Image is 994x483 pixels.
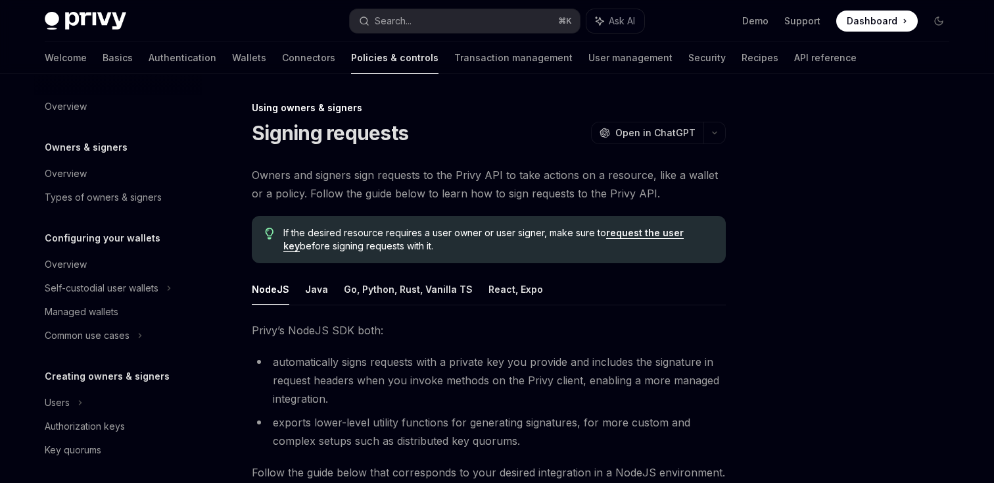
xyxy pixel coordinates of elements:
[305,274,328,305] button: Java
[45,442,101,458] div: Key quorums
[283,226,713,253] span: If the desired resource requires a user owner or user signer, make sure to before signing request...
[742,14,769,28] a: Demo
[252,121,408,145] h1: Signing requests
[784,14,820,28] a: Support
[847,14,897,28] span: Dashboard
[454,42,573,74] a: Transaction management
[252,101,726,114] div: Using owners & signers
[45,280,158,296] div: Self-custodial user wallets
[45,395,70,411] div: Users
[45,328,130,343] div: Common use cases
[688,42,726,74] a: Security
[588,42,673,74] a: User management
[488,274,543,305] button: React, Expo
[375,13,412,29] div: Search...
[615,126,696,140] span: Open in ChatGPT
[149,42,216,74] a: Authentication
[34,162,202,186] a: Overview
[351,42,438,74] a: Policies & controls
[45,304,118,320] div: Managed wallets
[34,253,202,276] a: Overview
[34,186,202,209] a: Types of owners & signers
[45,257,87,272] div: Overview
[34,438,202,462] a: Key quorums
[45,369,170,384] h5: Creating owners & signers
[265,228,274,240] svg: Tip
[928,11,949,32] button: Toggle dark mode
[45,12,126,30] img: dark logo
[45,230,160,246] h5: Configuring your wallets
[34,415,202,438] a: Authorization keys
[34,95,202,118] a: Overview
[609,14,635,28] span: Ask AI
[45,42,87,74] a: Welcome
[252,321,726,340] span: Privy’s NodeJS SDK both:
[252,413,726,450] li: exports lower-level utility functions for generating signatures, for more custom and complex setu...
[45,140,128,155] h5: Owners & signers
[34,300,202,324] a: Managed wallets
[586,9,644,33] button: Ask AI
[252,166,726,203] span: Owners and signers sign requests to the Privy API to take actions on a resource, like a wallet or...
[252,463,726,482] span: Follow the guide below that corresponds to your desired integration in a NodeJS environment.
[252,274,289,305] button: NodeJS
[45,190,162,205] div: Types of owners & signers
[45,419,125,434] div: Authorization keys
[836,11,918,32] a: Dashboard
[232,42,266,74] a: Wallets
[591,122,703,144] button: Open in ChatGPT
[344,274,473,305] button: Go, Python, Rust, Vanilla TS
[282,42,335,74] a: Connectors
[252,353,726,408] li: automatically signs requests with a private key you provide and includes the signature in request...
[45,166,87,182] div: Overview
[794,42,857,74] a: API reference
[350,9,580,33] button: Search...⌘K
[45,99,87,114] div: Overview
[103,42,133,74] a: Basics
[558,16,572,26] span: ⌘ K
[742,42,778,74] a: Recipes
